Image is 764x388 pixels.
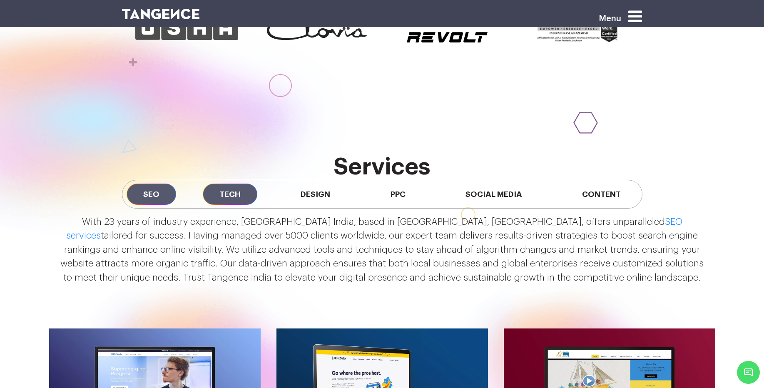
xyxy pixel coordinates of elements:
[449,184,539,205] span: Social Media
[203,184,257,205] span: Tech
[284,184,347,205] span: Design
[565,184,637,205] span: Content
[127,184,176,205] span: SEO
[13,13,20,20] img: logo_orange.svg
[23,13,41,20] div: v 4.0.25
[33,49,75,55] div: Domain Overview
[122,154,642,180] h2: services
[122,9,200,19] img: logo SVG
[374,184,422,205] span: PPC
[24,48,31,55] img: tab_domain_overview_orange.svg
[84,48,91,55] img: tab_keywords_by_traffic_grey.svg
[267,15,367,40] img: Clovia.svg
[93,49,137,55] div: Keywords by Traffic
[737,361,760,384] span: Chat Widget
[13,22,20,28] img: website_grey.svg
[60,215,705,285] p: With 23 years of industry experience, [GEOGRAPHIC_DATA] India, based in [GEOGRAPHIC_DATA], [GEOGR...
[22,22,92,28] div: Domain: [DOMAIN_NAME]
[407,12,488,42] img: Revolt.svg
